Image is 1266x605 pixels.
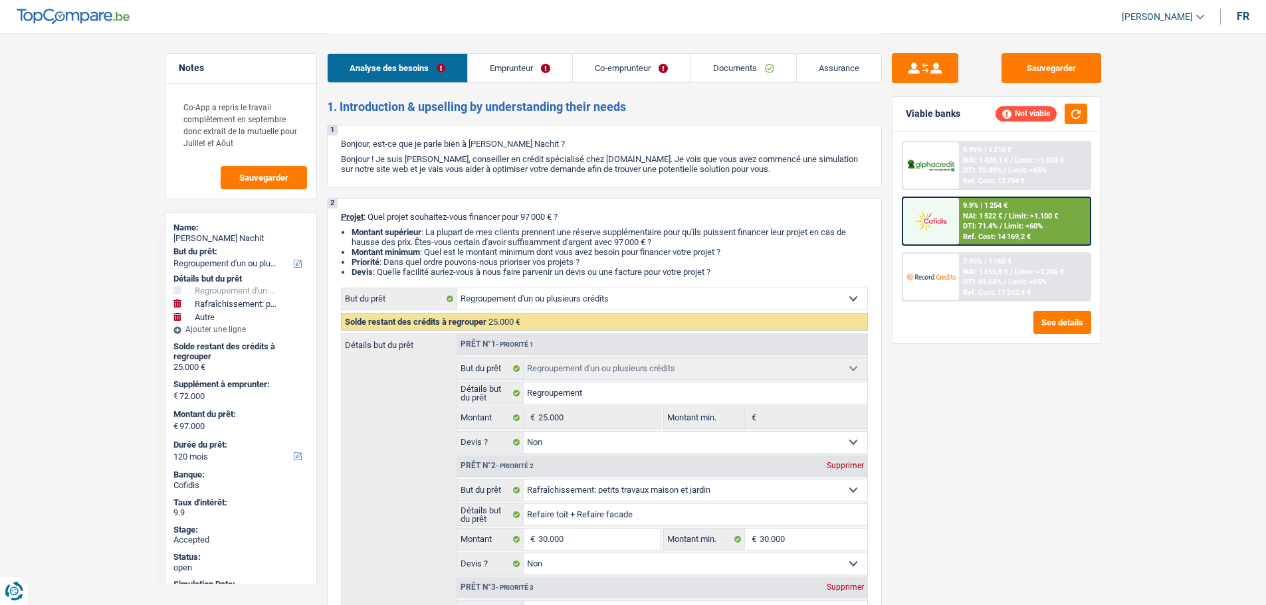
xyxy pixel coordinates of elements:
label: Devis ? [457,432,524,453]
p: : Quel projet souhaitez-vous financer pour 97 000 € ? [341,212,868,222]
a: [PERSON_NAME] [1111,6,1204,28]
span: DTI: 72.48% [963,166,1002,175]
label: Montant [457,529,524,550]
a: Analyse des besoins [328,54,467,82]
a: Assurance [797,54,881,82]
span: / [1000,222,1002,230]
button: Sauvegarder [221,166,307,189]
div: Ref. Cost: 14 169,2 € [963,232,1031,241]
span: / [1010,156,1013,165]
div: 2 [328,199,338,209]
span: € [173,421,178,432]
div: Accepted [173,535,308,545]
div: Stage: [173,525,308,535]
div: Ajouter une ligne [173,325,308,334]
div: Cofidis [173,480,308,491]
div: Prêt n°2 [457,462,537,470]
span: Devis [352,267,373,277]
div: Ref. Cost: 11 242,4 € [963,288,1031,297]
label: Durée du prêt: [173,440,306,450]
div: Banque: [173,470,308,480]
div: fr [1237,10,1249,23]
h2: 1. Introduction & upselling by understanding their needs [327,100,882,114]
div: [PERSON_NAME] Nachit [173,233,308,244]
li: : La plupart de mes clients prennent une réserve supplémentaire pour qu'ils puissent financer leu... [352,227,868,247]
span: Limit: >1.100 € [1009,212,1058,220]
button: Sauvegarder [1002,53,1101,83]
a: Emprunteur [468,54,572,82]
h5: Notes [179,62,303,74]
li: : Quelle facilité auriez-vous à nous faire parvenir un devis ou une facture pour votre projet ? [352,267,868,277]
label: Montant min. [664,407,745,428]
span: Limit: >1.000 € [1015,156,1064,165]
span: Limit: <65% [1008,278,1047,286]
label: But du prêt [457,479,524,501]
div: Prêt n°1 [457,340,537,349]
span: / [1004,212,1007,220]
span: Limit: <65% [1008,166,1047,175]
label: But du prêt: [173,246,306,257]
div: open [173,562,308,573]
div: Taux d'intérêt: [173,497,308,508]
span: Limit: <60% [1004,222,1043,230]
span: / [1003,278,1006,286]
div: 9.9% | 1 254 € [963,201,1007,210]
strong: Montant minimum [352,247,420,257]
span: € [524,529,538,550]
div: Status: [173,552,308,562]
span: NAI: 1 615,8 € [963,268,1008,276]
div: Ref. Cost: 12 794 € [963,177,1025,185]
button: See details [1033,311,1091,334]
span: € [745,407,760,428]
div: Supprimer [823,583,867,591]
span: DTI: 69.64% [963,278,1002,286]
label: Devis ? [457,553,524,574]
span: NAI: 1 522 € [963,212,1002,220]
span: € [745,529,760,550]
div: 1 [328,126,338,135]
label: Montant [457,407,524,428]
span: Limit: >1.706 € [1015,268,1064,276]
div: Simulation Date: [173,579,308,590]
span: 25.000 € [488,317,520,327]
label: Montant du prêt: [173,409,306,420]
li: : Dans quel ordre pouvons-nous prioriser vos projets ? [352,257,868,267]
p: Bonjour ! Je suis [PERSON_NAME], conseiller en crédit spécialisé chez [DOMAIN_NAME]. Je vois que ... [341,154,868,174]
span: € [173,390,178,401]
div: 25.000 € [173,362,308,373]
img: AlphaCredit [906,158,956,173]
div: 8.99% | 1 210 € [963,145,1011,154]
span: [PERSON_NAME] [1122,11,1193,23]
span: Projet [341,212,364,222]
img: Cofidis [906,209,956,233]
div: Supprimer [823,462,867,470]
span: - Priorité 2 [496,462,534,470]
div: 7.95% | 1 160 € [963,257,1011,266]
span: / [1003,166,1006,175]
span: - Priorité 3 [496,584,534,591]
li: : Quel est le montant minimum dont vous avez besoin pour financer votre projet ? [352,247,868,257]
strong: Montant supérieur [352,227,421,237]
div: Détails but du prêt [173,274,308,284]
span: / [1010,268,1013,276]
a: Co-emprunteur [573,54,690,82]
span: - Priorité 1 [496,341,534,348]
div: Name: [173,222,308,233]
label: Détails but du prêt [457,504,524,525]
label: Supplément à emprunter: [173,379,306,390]
strong: Priorité [352,257,379,267]
div: Prêt n°3 [457,583,537,592]
label: Montant min. [664,529,745,550]
label: But du prêt [457,358,524,379]
p: Bonjour, est-ce que je parle bien à [PERSON_NAME] Nachit ? [341,139,868,149]
div: 9.9 [173,507,308,518]
span: Sauvegarder [239,173,288,182]
span: DTI: 71.4% [963,222,998,230]
span: € [524,407,538,428]
img: TopCompare Logo [17,9,130,25]
span: NAI: 1 426,1 € [963,156,1008,165]
label: But du prêt [342,288,457,309]
label: Détails but du prêt [342,334,457,349]
div: Not viable [996,106,1057,121]
span: Solde restant des crédits à regrouper [345,317,486,327]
